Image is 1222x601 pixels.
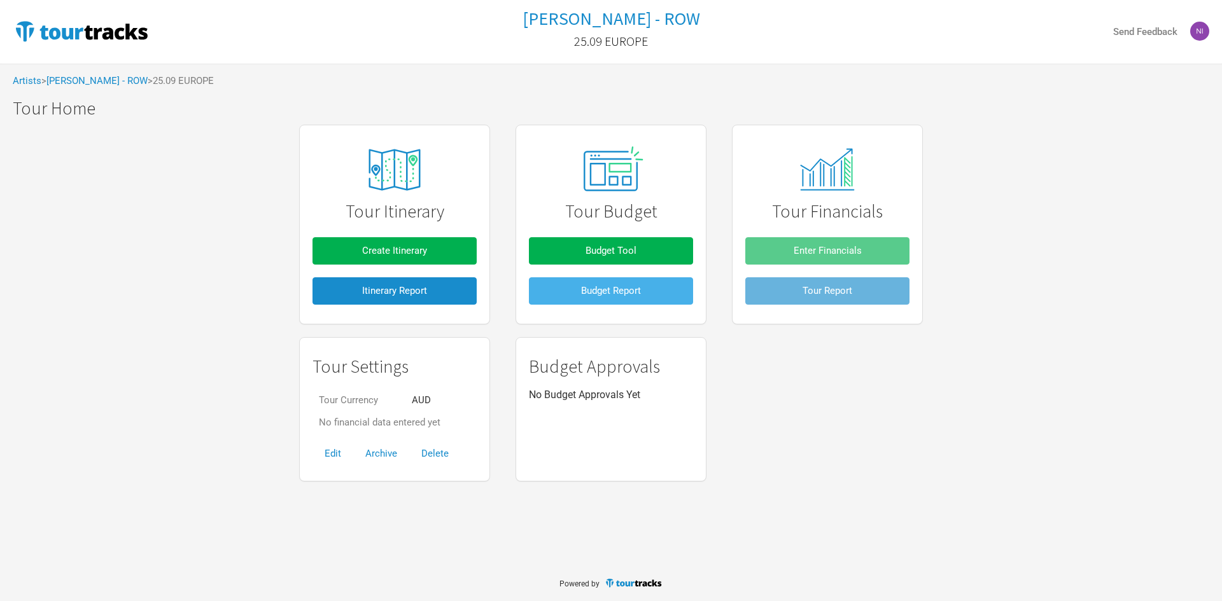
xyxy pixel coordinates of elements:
[46,75,148,86] a: [PERSON_NAME] - ROW
[529,231,693,271] a: Budget Tool
[313,357,477,376] h1: Tour Settings
[581,285,641,296] span: Budget Report
[313,389,405,411] td: Tour Currency
[529,389,693,401] p: No Budget Approvals Yet
[568,143,654,197] img: tourtracks_02_icon_presets.svg
[529,202,693,221] h1: Tour Budget
[13,75,41,86] a: Artists
[529,357,693,376] h1: Budget Approvals
[13,18,150,44] img: TourTracks
[313,411,447,434] td: No financial data entered yet
[586,245,636,256] span: Budget Tool
[313,202,477,221] h1: Tour Itinerary
[523,7,700,30] h1: [PERSON_NAME] - ROW
[362,285,427,296] span: Itinerary Report
[313,448,353,459] a: Edit
[794,245,862,256] span: Enter Financials
[793,148,861,191] img: tourtracks_14_icons_monitor.svg
[803,285,852,296] span: Tour Report
[405,389,447,411] td: AUD
[347,140,442,200] img: tourtracks_icons_FA_06_icons_itinerary.svg
[313,440,353,467] button: Edit
[148,76,214,86] span: > 25.09 EUROPE
[41,76,148,86] span: >
[313,237,477,265] button: Create Itinerary
[745,231,909,271] a: Enter Financials
[529,237,693,265] button: Budget Tool
[313,271,477,311] a: Itinerary Report
[313,231,477,271] a: Create Itinerary
[529,277,693,305] button: Budget Report
[574,28,648,55] a: 25.09 EUROPE
[362,245,427,256] span: Create Itinerary
[313,277,477,305] button: Itinerary Report
[605,577,663,588] img: TourTracks
[353,440,409,467] button: Archive
[1190,22,1209,41] img: Nicolas
[529,271,693,311] a: Budget Report
[1113,26,1177,38] strong: Send Feedback
[745,237,909,265] button: Enter Financials
[559,579,600,588] span: Powered by
[523,9,700,29] a: [PERSON_NAME] - ROW
[13,99,1222,118] h1: Tour Home
[409,440,461,467] button: Delete
[745,202,909,221] h1: Tour Financials
[745,271,909,311] a: Tour Report
[574,34,648,48] h2: 25.09 EUROPE
[745,277,909,305] button: Tour Report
